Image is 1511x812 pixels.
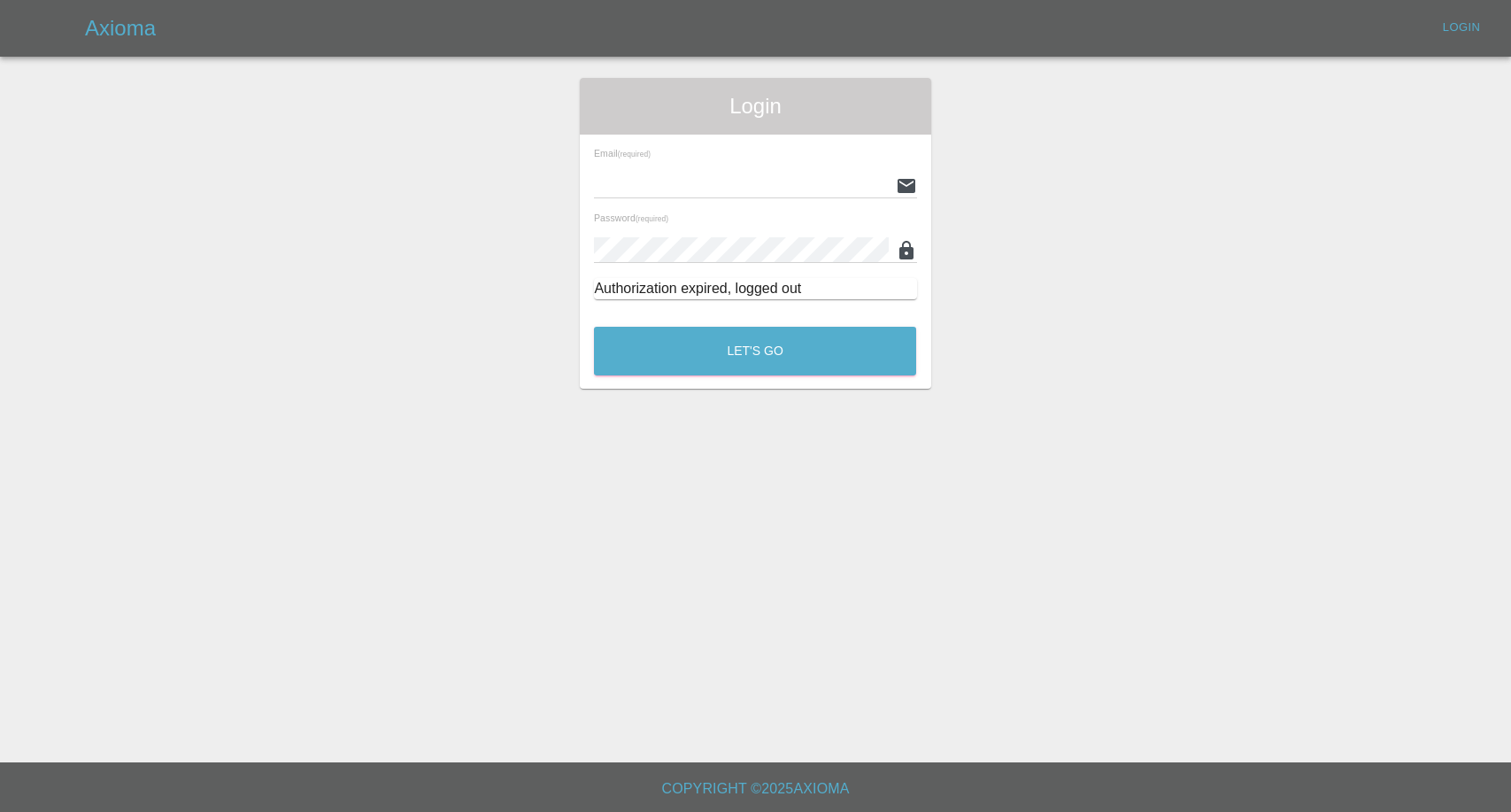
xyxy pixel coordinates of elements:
[618,151,651,159] small: (required)
[594,278,916,299] div: Authorization expired, logged out
[594,327,916,375] button: Let's Go
[594,148,651,159] span: Email
[85,14,156,43] h5: Axioma
[1433,14,1490,42] a: Login
[14,777,1497,801] h6: Copyright © 2025 Axioma
[636,215,668,223] small: (required)
[594,213,668,223] span: Password
[594,92,916,120] span: Login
